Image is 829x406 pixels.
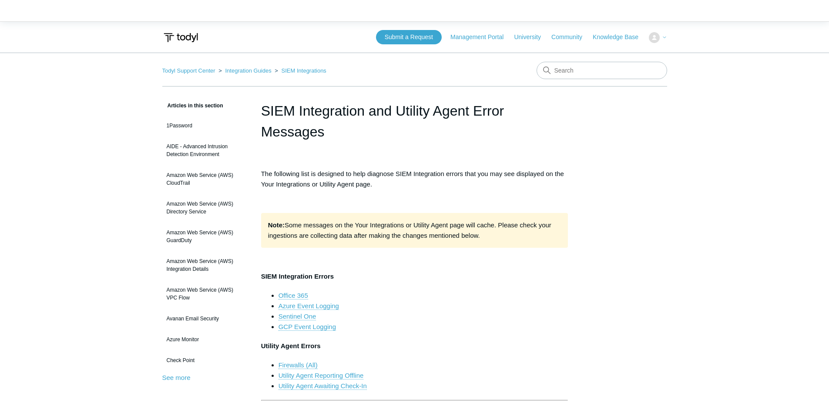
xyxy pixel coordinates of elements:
img: Todyl Support Center Help Center home page [162,30,199,46]
h1: SIEM Integration and Utility Agent Error Messages [261,100,568,142]
a: Azure Monitor [162,331,248,348]
a: Utility Agent Awaiting Check-In [279,382,367,390]
a: Sentinel One [279,313,316,320]
a: Amazon Web Service (AWS) CloudTrail [162,167,248,191]
a: See more [162,374,191,381]
span: Articles in this section [162,103,223,109]
a: Azure Event Logging [279,302,339,310]
a: AIDE - Advanced Intrusion Detection Environment [162,138,248,163]
a: Amazon Web Service (AWS) Directory Service [162,196,248,220]
a: Amazon Web Service (AWS) VPC Flow [162,282,248,306]
a: Community [551,33,591,42]
li: Integration Guides [217,67,273,74]
p: The following list is designed to help diagnose SIEM Integration errors that you may see displaye... [261,169,568,190]
li: Todyl Support Center [162,67,217,74]
strong: Note: [268,221,285,229]
a: Check Point [162,352,248,369]
a: Office 365 [279,292,308,300]
a: Avanan Email Security [162,310,248,327]
a: GCP Event Logging [279,323,336,331]
a: Utility Agent Reporting Offline [279,372,364,379]
li: SIEM Integrations [273,67,326,74]
a: Management Portal [450,33,512,42]
div: Some messages on the Your Integrations or Utility Agent page will cache. Please check your ingest... [261,213,568,248]
strong: SIEM Integration Errors [261,273,334,280]
a: Firewalls (All) [279,361,318,369]
a: 1Password [162,117,248,134]
a: SIEM Integrations [282,67,326,74]
a: Submit a Request [376,30,442,44]
input: Search [537,62,667,79]
a: Amazon Web Service (AWS) GuardDuty [162,224,248,249]
a: Knowledge Base [593,33,647,42]
strong: Utility Agent Errors [261,342,321,349]
a: Integration Guides [225,67,271,74]
a: Amazon Web Service (AWS) Integration Details [162,253,248,277]
a: University [514,33,549,42]
a: Todyl Support Center [162,67,215,74]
